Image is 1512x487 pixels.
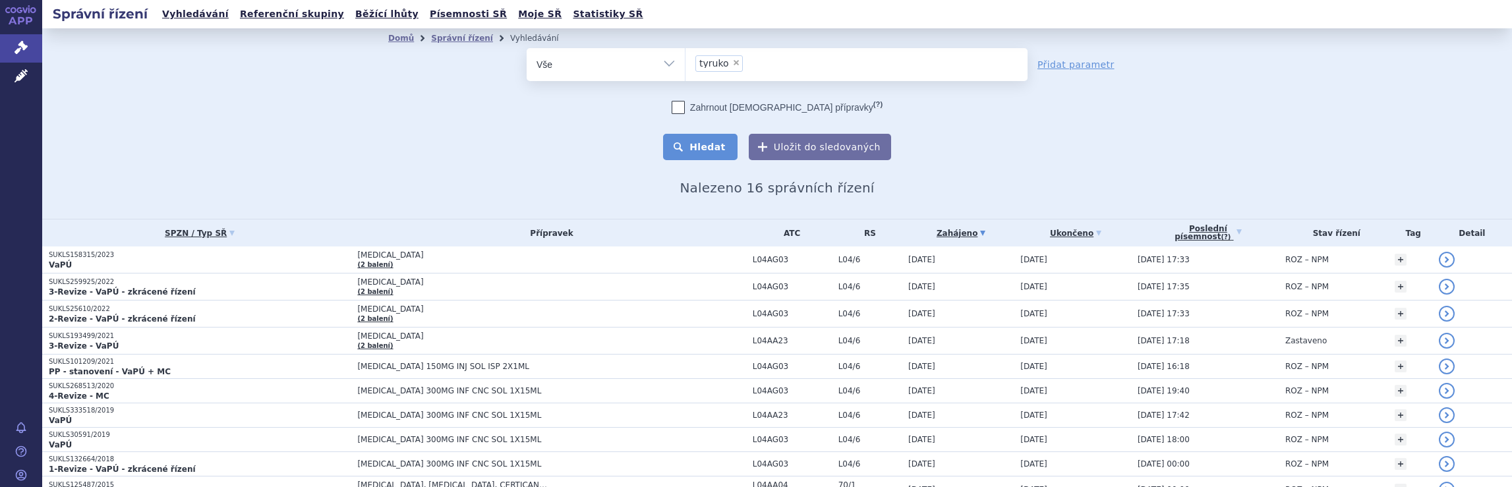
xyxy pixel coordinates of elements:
a: + [1395,409,1407,421]
a: Moje SŘ [514,5,566,23]
p: SUKLS30591/2019 [49,430,351,440]
th: Přípravek [351,219,745,246]
p: SUKLS268513/2020 [49,382,351,391]
a: Domů [388,34,414,43]
span: [MEDICAL_DATA] 300MG INF CNC SOL 1X15ML [357,411,687,420]
span: [DATE] [1020,411,1047,420]
th: Detail [1432,219,1512,246]
span: L04/6 [838,459,902,469]
span: tyruko [699,59,729,68]
span: [DATE] [908,309,935,318]
span: [MEDICAL_DATA] 300MG INF CNC SOL 1X15ML [357,386,687,395]
span: [DATE] [1020,282,1047,291]
span: ROZ – NPM [1285,459,1329,469]
a: (2 balení) [357,261,393,268]
a: Zahájeno [908,224,1014,243]
a: + [1395,434,1407,445]
span: [MEDICAL_DATA] 150MG INJ SOL ISP 2X1ML [357,362,687,371]
span: [DATE] [1020,362,1047,371]
span: [DATE] [908,336,935,345]
li: Vyhledávání [510,28,576,48]
span: L04AG03 [753,386,832,395]
a: Správní řízení [431,34,493,43]
span: [DATE] 17:33 [1138,255,1190,264]
span: [DATE] 00:00 [1138,459,1190,469]
strong: 2-Revize - VaPÚ - zkrácené řízení [49,314,196,324]
a: detail [1439,383,1455,399]
span: ROZ – NPM [1285,435,1329,444]
span: [DATE] [908,411,935,420]
span: ROZ – NPM [1285,282,1329,291]
span: L04/6 [838,435,902,444]
span: [DATE] [1020,336,1047,345]
span: ROZ – NPM [1285,411,1329,420]
li: tyruko [695,55,743,72]
a: Referenční skupiny [236,5,348,23]
strong: VaPÚ [49,260,72,270]
span: [DATE] [908,435,935,444]
span: L04AA23 [753,336,832,345]
span: [DATE] 19:40 [1138,386,1190,395]
abbr: (?) [1221,233,1231,241]
span: [DATE] [1020,255,1047,264]
span: Zastaveno [1285,336,1327,345]
span: [MEDICAL_DATA] 300MG INF CNC SOL 1X15ML [357,459,687,469]
span: [MEDICAL_DATA] 300MG INF CNC SOL 1X15ML [357,435,687,444]
th: ATC [746,219,832,246]
span: [DATE] [1020,309,1047,318]
span: [DATE] [908,386,935,395]
span: L04AG03 [753,362,832,371]
span: [DATE] 18:00 [1138,435,1190,444]
span: [MEDICAL_DATA] [357,277,687,287]
span: [DATE] [908,459,935,469]
th: RS [832,219,902,246]
span: [MEDICAL_DATA] [357,250,687,260]
a: detail [1439,432,1455,447]
a: detail [1439,279,1455,295]
strong: 1-Revize - VaPÚ - zkrácené řízení [49,465,196,474]
a: Poslednípísemnost(?) [1138,219,1279,246]
a: Statistiky SŘ [569,5,647,23]
a: Přidat parametr [1037,58,1115,71]
th: Tag [1388,219,1432,246]
span: [DATE] 17:42 [1138,411,1190,420]
span: L04/6 [838,411,902,420]
a: + [1395,281,1407,293]
a: + [1395,385,1407,397]
span: L04/6 [838,336,902,345]
span: [DATE] 16:18 [1138,362,1190,371]
strong: 4-Revize - MC [49,391,109,401]
span: L04/6 [838,362,902,371]
span: [DATE] 17:18 [1138,336,1190,345]
span: [DATE] [908,255,935,264]
p: SUKLS25610/2022 [49,304,351,314]
a: + [1395,254,1407,266]
a: detail [1439,456,1455,472]
span: [MEDICAL_DATA] [357,331,687,341]
a: (2 balení) [357,315,393,322]
p: SUKLS101209/2021 [49,357,351,366]
strong: VaPÚ [49,416,72,425]
span: L04/6 [838,386,902,395]
p: SUKLS132664/2018 [49,455,351,464]
a: (2 balení) [357,288,393,295]
input: tyruko [747,55,754,71]
button: Uložit do sledovaných [749,134,891,160]
span: L04AG03 [753,282,832,291]
abbr: (?) [873,100,883,109]
a: detail [1439,306,1455,322]
a: Vyhledávání [158,5,233,23]
span: [DATE] [1020,459,1047,469]
span: [MEDICAL_DATA] [357,304,687,314]
span: L04/6 [838,309,902,318]
p: SUKLS193499/2021 [49,331,351,341]
span: L04AG03 [753,459,832,469]
a: + [1395,308,1407,320]
a: + [1395,458,1407,470]
span: [DATE] 17:33 [1138,309,1190,318]
span: L04/6 [838,282,902,291]
h2: Správní řízení [42,5,158,23]
span: L04/6 [838,255,902,264]
span: [DATE] [908,362,935,371]
a: Ukončeno [1020,224,1131,243]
